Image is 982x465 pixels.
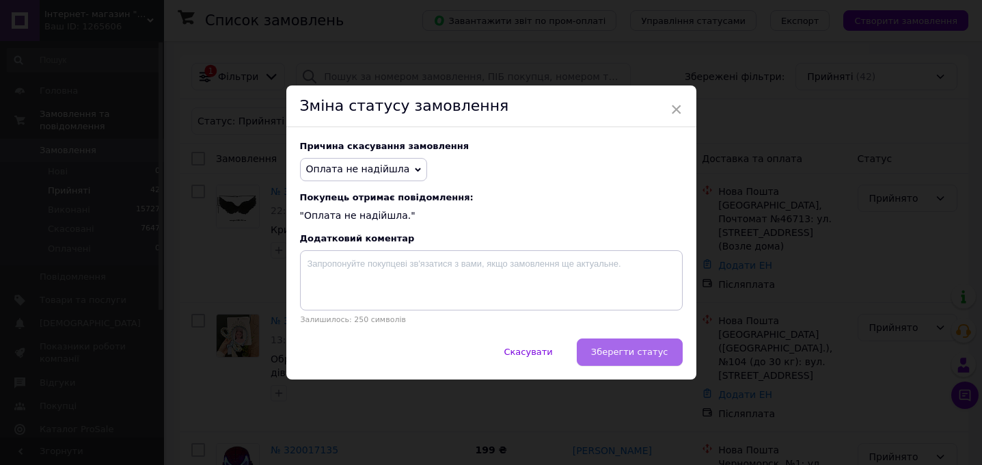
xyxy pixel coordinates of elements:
[300,233,683,243] div: Додатковий коментар
[306,163,410,174] span: Оплата не надійшла
[286,85,696,127] div: Зміна статусу замовлення
[670,98,683,121] span: ×
[300,315,683,324] p: Залишилось: 250 символів
[300,141,683,151] div: Причина скасування замовлення
[300,192,683,223] div: "Оплата не надійшла."
[591,347,668,357] span: Зберегти статус
[300,192,683,202] span: Покупець отримає повідомлення:
[577,338,683,366] button: Зберегти статус
[489,338,567,366] button: Скасувати
[504,347,552,357] span: Скасувати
